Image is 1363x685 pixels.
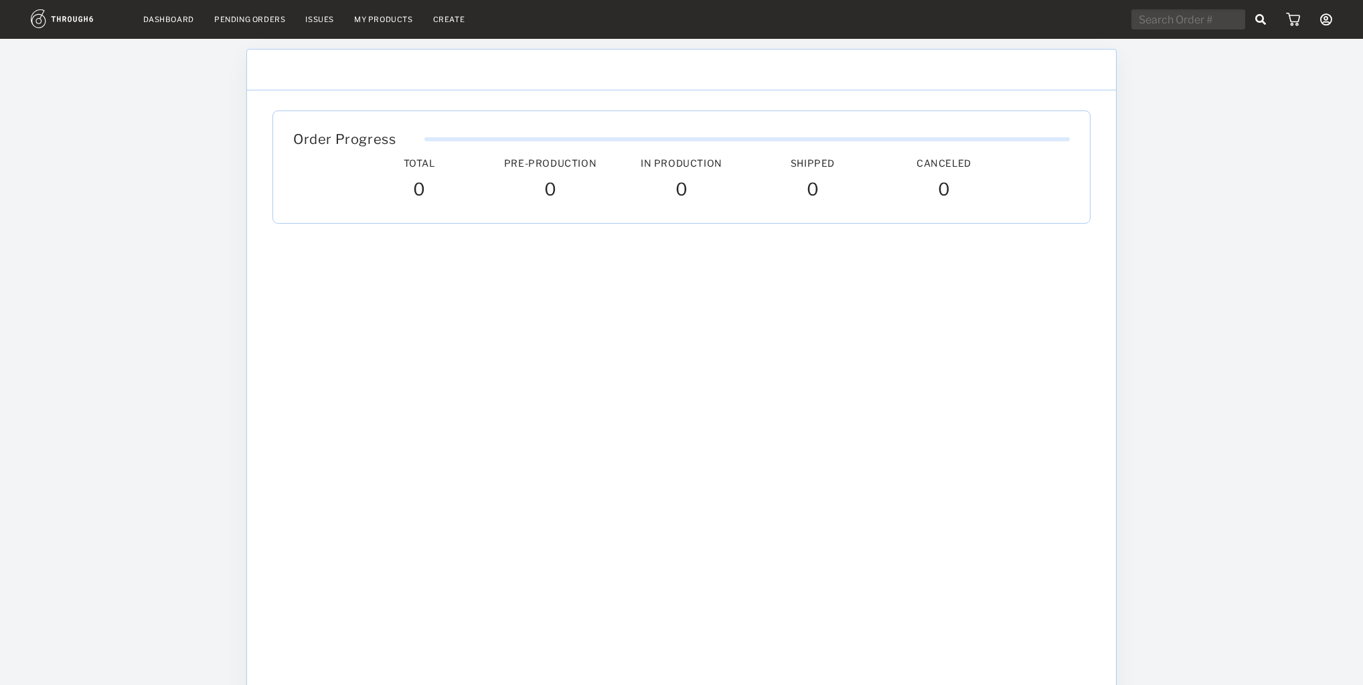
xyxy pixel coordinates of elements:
a: Dashboard [143,15,194,24]
a: Issues [305,15,334,24]
input: Search Order # [1131,9,1245,29]
span: 0 [807,179,819,203]
span: Total [404,157,435,169]
span: 0 [675,179,688,203]
a: Pending Orders [214,15,285,24]
span: Order Progress [293,131,396,147]
span: 0 [544,179,557,203]
a: Create [433,15,465,24]
span: 0 [938,179,951,203]
a: My Products [354,15,413,24]
span: Shipped [791,157,835,169]
span: Canceled [916,157,971,169]
span: Pre-Production [504,157,596,169]
img: logo.1c10ca64.svg [31,9,123,28]
span: In Production [641,157,722,169]
img: icon_cart.dab5cea1.svg [1286,13,1300,26]
span: 0 [413,179,426,203]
